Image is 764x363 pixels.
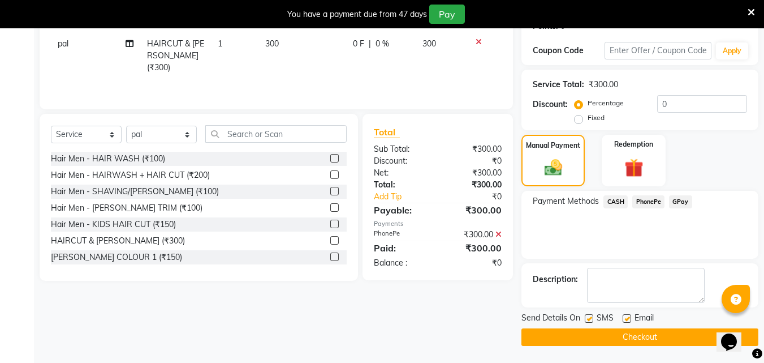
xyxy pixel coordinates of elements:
img: _cash.svg [539,157,568,178]
div: ₹300.00 [438,229,510,241]
span: PhonePe [632,195,664,208]
label: Manual Payment [526,140,580,151]
span: | [369,38,371,50]
div: ₹300.00 [589,79,618,91]
input: Enter Offer / Coupon Code [605,42,711,59]
span: Payment Methods [533,195,599,207]
span: 300 [422,39,436,49]
div: ₹0 [438,257,510,269]
button: Pay [429,5,465,24]
button: Apply [716,42,748,59]
span: Email [634,312,654,326]
div: Hair Men - KIDS HAIR CUT (₹150) [51,219,176,230]
div: ₹300.00 [438,143,510,155]
div: Service Total: [533,79,584,91]
div: Sub Total: [365,143,438,155]
span: GPay [669,195,692,208]
div: Hair Men - HAIR WASH (₹100) [51,153,165,165]
div: Balance : [365,257,438,269]
span: Send Details On [521,312,580,326]
div: Hair Men - [PERSON_NAME] TRIM (₹100) [51,202,202,214]
div: Payments [374,219,502,229]
div: Total: [365,179,438,191]
span: 1 [218,39,222,49]
label: Fixed [588,113,605,123]
span: 300 [265,39,279,49]
div: [PERSON_NAME] COLOUR 1 (₹150) [51,251,182,263]
button: Checkout [521,328,758,346]
div: Net: [365,167,438,179]
div: Coupon Code [533,45,604,57]
div: Payable: [365,203,438,217]
span: CASH [603,195,628,208]
span: 0 % [375,38,389,50]
div: ₹300.00 [438,203,510,217]
iframe: chat widget [716,318,753,352]
label: Percentage [588,98,624,108]
div: Discount: [365,155,438,167]
label: Redemption [614,139,653,150]
div: Paid: [365,241,438,255]
span: 0 F [353,38,364,50]
div: ₹300.00 [438,241,510,255]
div: Hair Men - SHAVING/[PERSON_NAME] (₹100) [51,186,219,198]
div: You have a payment due from 47 days [287,8,427,20]
span: HAIRCUT & [PERSON_NAME] (₹300) [147,39,204,72]
div: PhonePe [365,229,438,241]
input: Search or Scan [205,125,347,143]
div: Hair Men - HAIRWASH + HAIR CUT (₹200) [51,169,210,181]
img: _gift.svg [619,156,649,180]
span: pal [58,39,68,49]
div: ₹300.00 [438,179,510,191]
div: Discount: [533,99,568,110]
a: Add Tip [365,191,450,203]
div: ₹0 [438,155,510,167]
div: Description: [533,274,578,285]
div: HAIRCUT & [PERSON_NAME] (₹300) [51,235,185,247]
span: SMS [597,312,614,326]
div: ₹0 [450,191,511,203]
span: Total [374,126,400,138]
div: ₹300.00 [438,167,510,179]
